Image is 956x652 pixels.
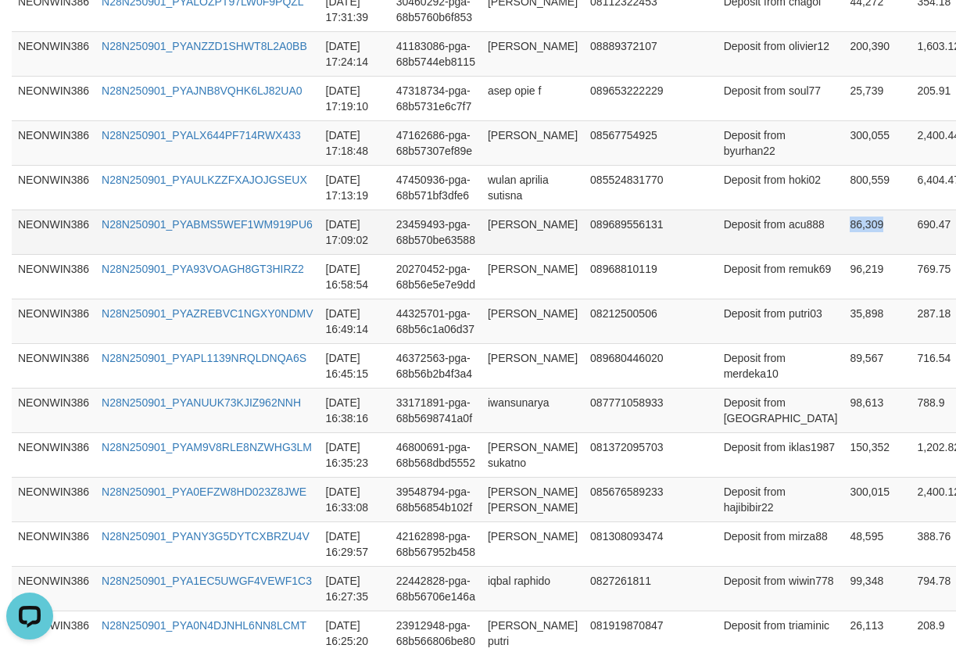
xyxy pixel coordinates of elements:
td: Deposit from wiwin778 [718,566,844,611]
a: N28N250901_PYA93VOAGH8GT3HIRZ2 [102,263,304,275]
td: 200,390 [843,31,911,76]
td: 085676589233 [584,477,675,521]
td: Deposit from mirza88 [718,521,844,566]
td: 41183086-pga-68b5744eb8115 [390,31,482,76]
td: 150,352 [843,432,911,477]
td: 300,055 [843,120,911,165]
td: 35,898 [843,299,911,343]
td: NEONWIN386 [12,432,95,477]
td: 08889372107 [584,31,675,76]
td: Deposit from acu888 [718,210,844,254]
td: 39548794-pga-68b56854b102f [390,477,482,521]
td: [PERSON_NAME] [482,120,584,165]
td: 47450936-pga-68b571bf3dfe6 [390,165,482,210]
td: 33171891-pga-68b5698741a0f [390,388,482,432]
td: [PERSON_NAME] [PERSON_NAME] [482,477,584,521]
td: 089653222229 [584,76,675,120]
td: 800,559 [843,165,911,210]
td: 081308093474 [584,521,675,566]
a: N28N250901_PYA0EFZW8HD023Z8JWE [102,485,306,498]
td: [PERSON_NAME] [482,210,584,254]
td: NEONWIN386 [12,521,95,566]
td: 25,739 [843,76,911,120]
td: [PERSON_NAME] [482,521,584,566]
td: NEONWIN386 [12,76,95,120]
td: Deposit from hoki02 [718,165,844,210]
td: Deposit from olivier12 [718,31,844,76]
a: N28N250901_PYAJNB8VQHK6LJ82UA0 [102,84,303,97]
td: [PERSON_NAME] [482,343,584,388]
td: [DATE] 16:29:57 [320,521,390,566]
td: 23459493-pga-68b570be63588 [390,210,482,254]
td: Deposit from merdeka10 [718,343,844,388]
a: N28N250901_PYAZREBVC1NGXY0NDMV [102,307,313,320]
td: 081372095703 [584,432,675,477]
td: 46372563-pga-68b56b2b4f3a4 [390,343,482,388]
td: 46800691-pga-68b568dbd5552 [390,432,482,477]
td: [DATE] 16:45:15 [320,343,390,388]
a: N28N250901_PYALX644PF714RWX433 [102,129,301,142]
td: Deposit from soul77 [718,76,844,120]
a: N28N250901_PYAPL1139NRQLDNQA6S [102,352,306,364]
td: [DATE] 16:58:54 [320,254,390,299]
td: iqbal raphido [482,566,584,611]
td: [DATE] 16:35:23 [320,432,390,477]
td: NEONWIN386 [12,299,95,343]
td: [PERSON_NAME] [482,254,584,299]
td: [PERSON_NAME] sukatno [482,432,584,477]
td: 08212500506 [584,299,675,343]
a: N28N250901_PYAM9V8RLE8NZWHG3LM [102,441,312,453]
button: Open LiveChat chat widget [6,6,53,53]
td: Deposit from byurhan22 [718,120,844,165]
td: NEONWIN386 [12,566,95,611]
td: 99,348 [843,566,911,611]
td: [DATE] 16:27:35 [320,566,390,611]
td: NEONWIN386 [12,343,95,388]
td: 47318734-pga-68b5731e6c7f7 [390,76,482,120]
td: 98,613 [843,388,911,432]
td: 087771058933 [584,388,675,432]
td: 44325701-pga-68b56c1a06d37 [390,299,482,343]
td: 300,015 [843,477,911,521]
td: [DATE] 16:33:08 [320,477,390,521]
td: 96,219 [843,254,911,299]
a: N28N250901_PYA0N4DJNHL6NN8LCMT [102,619,306,632]
td: NEONWIN386 [12,120,95,165]
a: N28N250901_PYANZZD1SHWT8L2A0BB [102,40,307,52]
td: [DATE] 16:38:16 [320,388,390,432]
td: NEONWIN386 [12,477,95,521]
td: [DATE] 17:18:48 [320,120,390,165]
td: 42162898-pga-68b567952b458 [390,521,482,566]
td: iwansunarya [482,388,584,432]
a: N28N250901_PYANUUK73KJIZ962NNH [102,396,301,409]
a: N28N250901_PYABMS5WEF1WM919PU6 [102,218,313,231]
td: [DATE] 17:13:19 [320,165,390,210]
td: 089689556131 [584,210,675,254]
td: Deposit from [GEOGRAPHIC_DATA] [718,388,844,432]
td: 48,595 [843,521,911,566]
td: [PERSON_NAME] [482,31,584,76]
a: N28N250901_PYAULKZZFXAJOJGSEUX [102,174,307,186]
td: Deposit from hajibibir22 [718,477,844,521]
td: 86,309 [843,210,911,254]
td: 89,567 [843,343,911,388]
td: NEONWIN386 [12,31,95,76]
td: [DATE] 17:19:10 [320,76,390,120]
td: 20270452-pga-68b56e5e7e9dd [390,254,482,299]
a: N28N250901_PYA1EC5UWGF4VEWF1C3 [102,575,312,587]
td: NEONWIN386 [12,210,95,254]
td: [DATE] 16:49:14 [320,299,390,343]
td: 0827261811 [584,566,675,611]
td: 22442828-pga-68b56706e146a [390,566,482,611]
td: NEONWIN386 [12,254,95,299]
td: NEONWIN386 [12,388,95,432]
td: 08968810119 [584,254,675,299]
td: [PERSON_NAME] [482,299,584,343]
td: wulan aprilia sutisna [482,165,584,210]
td: 089680446020 [584,343,675,388]
td: Deposit from iklas1987 [718,432,844,477]
a: N28N250901_PYANY3G5DYTCXBRZU4V [102,530,310,543]
td: asep opie f [482,76,584,120]
td: Deposit from remuk69 [718,254,844,299]
td: 08567754925 [584,120,675,165]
